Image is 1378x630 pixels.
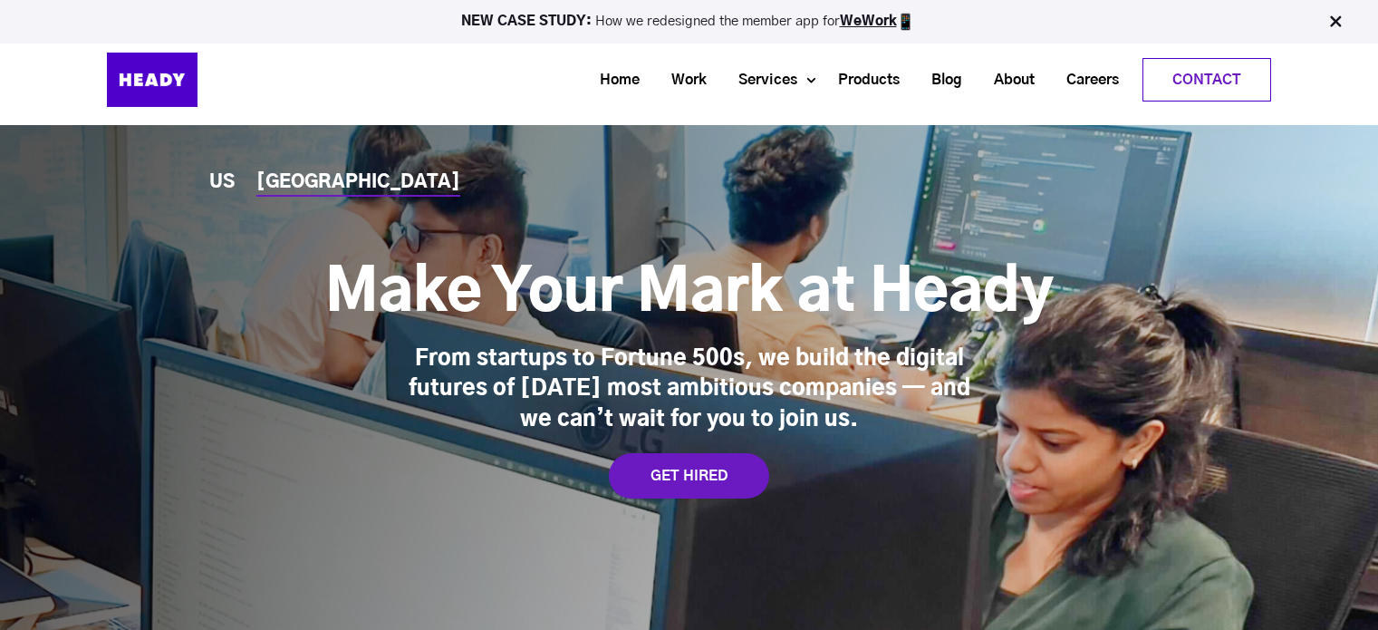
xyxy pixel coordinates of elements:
[1044,63,1128,97] a: Careers
[461,15,595,28] strong: NEW CASE STUDY:
[577,63,649,97] a: Home
[325,257,1054,330] h1: Make Your Mark at Heady
[897,13,915,31] img: app emoji
[243,58,1271,102] div: Navigation Menu
[8,13,1370,31] p: How we redesigned the member app for
[649,63,716,97] a: Work
[256,173,460,192] a: [GEOGRAPHIC_DATA]
[909,63,971,97] a: Blog
[971,63,1044,97] a: About
[815,63,909,97] a: Products
[209,173,235,192] a: US
[609,453,769,499] a: GET HIRED
[107,53,198,107] img: Heady_Logo_Web-01 (1)
[840,15,897,28] a: WeWork
[716,63,806,97] a: Services
[1326,13,1344,31] img: Close Bar
[409,344,970,436] div: From startups to Fortune 500s, we build the digital futures of [DATE] most ambitious companies — ...
[1143,59,1270,101] a: Contact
